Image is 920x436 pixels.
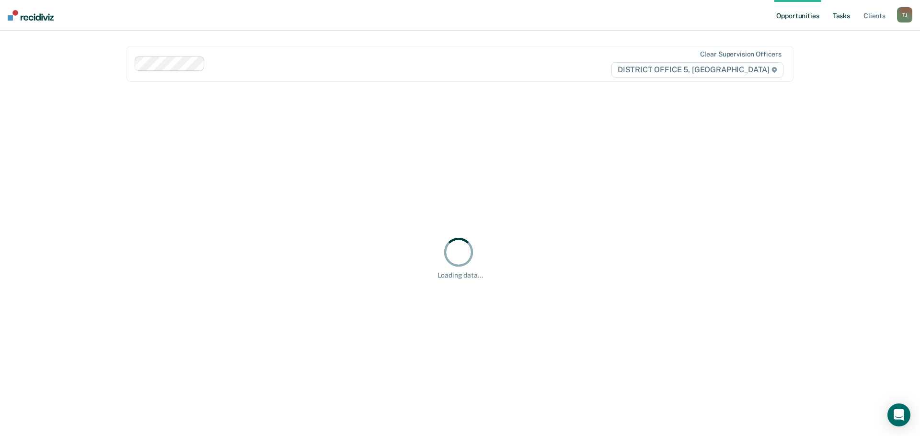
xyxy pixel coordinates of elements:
[437,271,483,279] div: Loading data...
[611,62,783,78] span: DISTRICT OFFICE 5, [GEOGRAPHIC_DATA]
[897,7,912,22] button: TJ
[897,7,912,22] div: T J
[700,50,782,58] div: Clear supervision officers
[8,10,54,21] img: Recidiviz
[887,403,910,426] div: Open Intercom Messenger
